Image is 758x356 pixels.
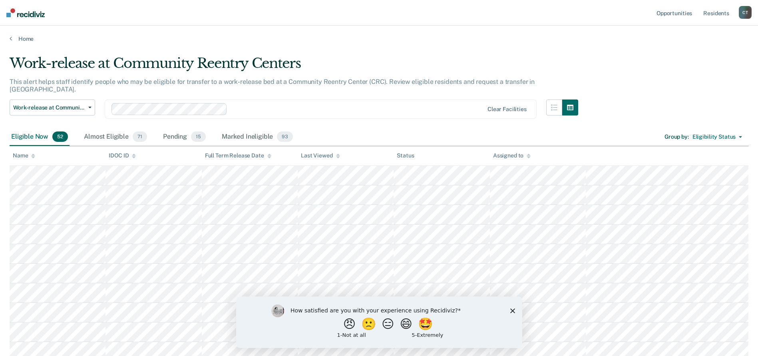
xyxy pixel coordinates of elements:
[52,131,68,142] span: 52
[82,128,149,146] div: Almost Eligible71
[10,35,748,42] a: Home
[739,6,752,19] button: CT
[689,131,746,143] button: Eligibility Status
[10,78,535,93] p: This alert helps staff identify people who may be eligible for transfer to a work-release bed at ...
[277,131,293,142] span: 93
[13,104,85,111] span: Work-release at Community Reentry Centers
[13,152,35,159] div: Name
[236,296,522,348] iframe: Survey by Kim from Recidiviz
[10,55,578,78] div: Work-release at Community Reentry Centers
[191,131,206,142] span: 15
[692,133,736,140] div: Eligibility Status
[133,131,147,142] span: 71
[109,152,136,159] div: IDOC ID
[493,152,531,159] div: Assigned to
[6,8,45,17] img: Recidiviz
[739,6,752,19] div: C T
[205,152,271,159] div: Full Term Release Date
[487,106,527,113] div: Clear facilities
[10,99,95,115] button: Work-release at Community Reentry Centers
[10,128,70,146] div: Eligible Now52
[301,152,340,159] div: Last Viewed
[220,128,294,146] div: Marked Ineligible93
[664,133,689,140] div: Group by :
[397,152,414,159] div: Status
[161,128,207,146] div: Pending15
